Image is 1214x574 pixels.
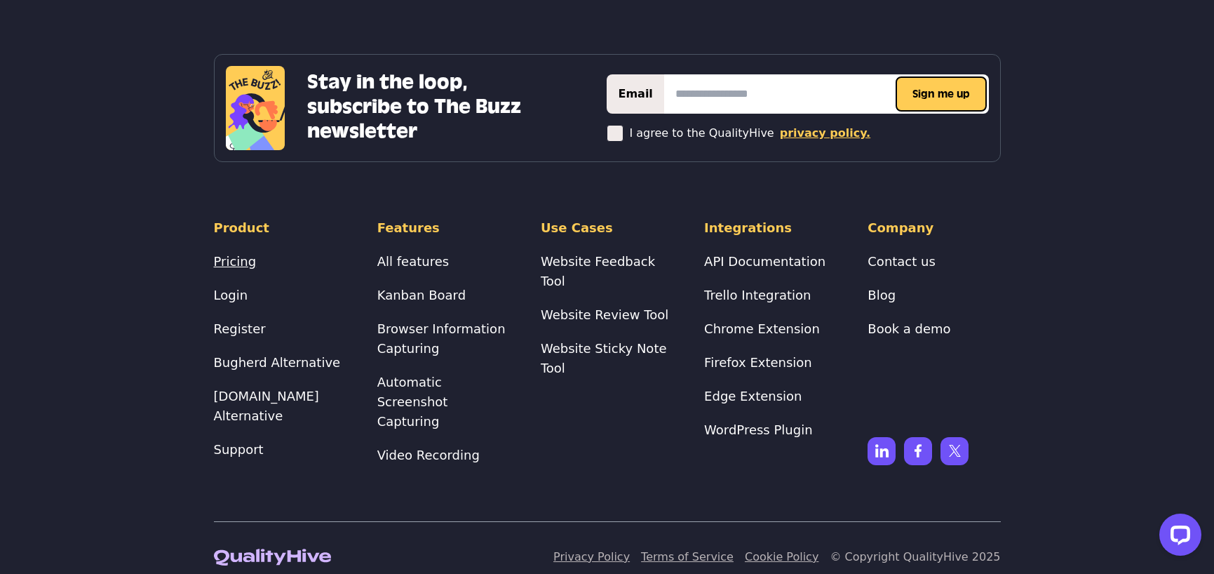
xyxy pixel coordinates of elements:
[704,288,811,302] a: Trello Integration
[745,550,818,563] a: Cookie Policy
[377,288,466,302] a: Kanban Board
[541,218,673,238] h4: Use Cases
[868,288,896,302] a: Blog
[377,218,510,238] h4: Features
[868,321,950,336] a: Book a demo
[704,254,825,269] a: API Documentation
[704,321,820,336] a: Chrome Extension
[377,448,480,462] a: Video Recording
[541,307,668,322] a: Website Review Tool
[553,550,630,563] a: Privacy Policy
[214,218,346,238] h4: Product
[214,549,331,566] img: QualityHive
[226,66,285,150] img: The Buzz Newsletter
[664,74,989,114] input: email
[780,125,870,142] a: privacy policy.
[607,74,663,114] label: Email
[940,437,969,465] img: X
[704,355,812,370] a: Firefox Extension
[896,76,987,112] button: Sign me up
[641,550,734,563] a: Terms of Service
[830,549,1000,566] p: © Copyright QualityHive 2025
[629,125,774,142] p: I agree to the QualityHive
[904,437,932,465] img: Facebook
[214,321,266,336] a: Register
[307,71,544,144] h3: Stay in the loop, subscribe to The Buzz newsletter
[377,321,506,356] a: Browser Information Capturing
[541,254,655,288] a: Website Feedback Tool
[214,254,257,269] a: Pricing
[214,288,248,302] a: Login
[704,422,812,437] a: WordPress Plugin
[868,254,936,269] a: Contact us
[214,355,341,370] a: Bugherd Alternative
[704,389,802,403] a: Edge Extension
[377,254,449,269] a: All features
[541,341,667,375] a: Website Sticky Note Tool
[868,437,896,465] img: Linkedin
[377,375,448,429] a: Automatic Screenshot Capturing
[214,389,319,423] a: [DOMAIN_NAME] Alternative
[1148,508,1207,567] iframe: LiveChat chat widget
[214,442,264,457] a: Support
[704,218,837,238] h4: Integrations
[868,218,1000,238] h4: Company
